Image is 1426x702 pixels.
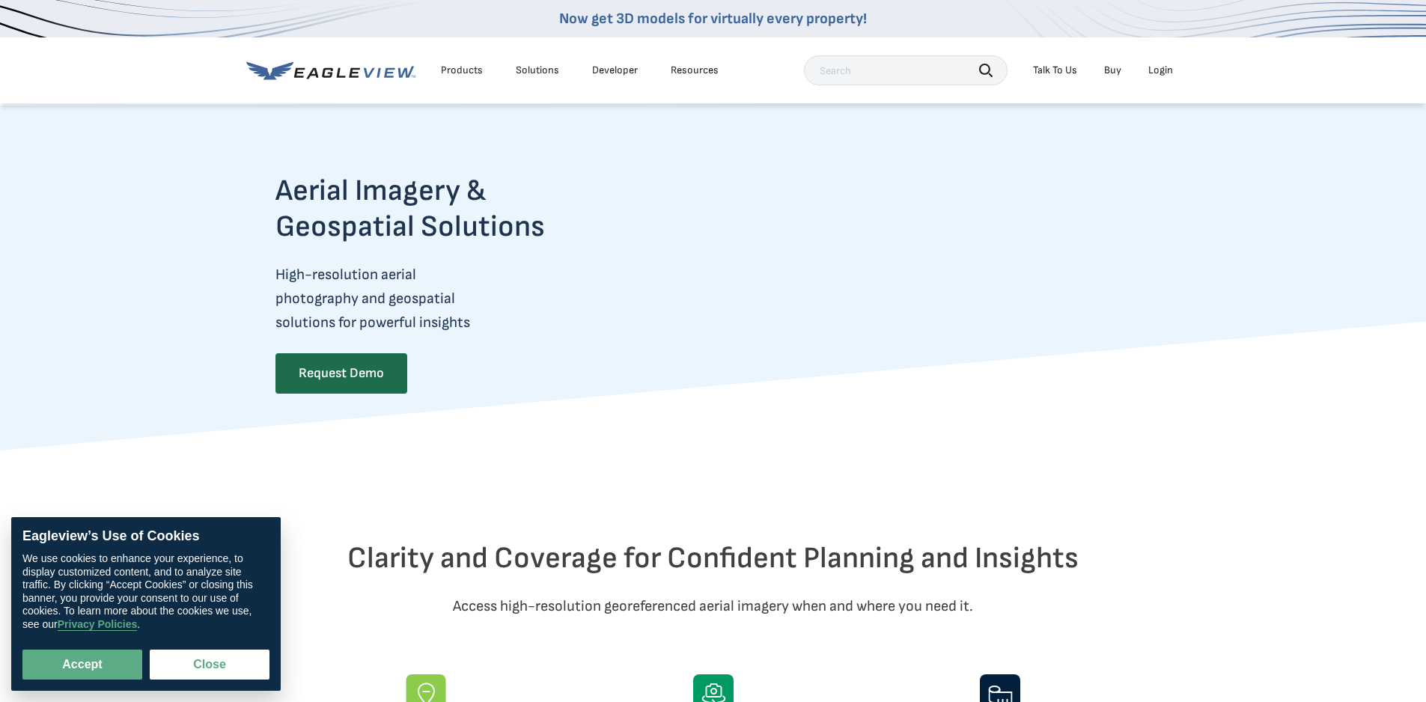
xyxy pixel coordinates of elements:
[22,528,269,545] div: Eagleview’s Use of Cookies
[1148,64,1173,77] div: Login
[22,650,142,680] button: Accept
[275,594,1151,618] p: Access high-resolution georeferenced aerial imagery when and where you need it.
[150,650,269,680] button: Close
[22,552,269,631] div: We use cookies to enhance your experience, to display customized content, and to analyze site tra...
[671,64,719,77] div: Resources
[1104,64,1121,77] a: Buy
[275,263,603,335] p: High-resolution aerial photography and geospatial solutions for powerful insights
[1033,64,1077,77] div: Talk To Us
[275,353,407,394] a: Request Demo
[804,55,1008,85] input: Search
[275,540,1151,576] h2: Clarity and Coverage for Confident Planning and Insights
[58,618,138,631] a: Privacy Policies
[592,64,638,77] a: Developer
[516,64,559,77] div: Solutions
[441,64,483,77] div: Products
[275,173,603,245] h2: Aerial Imagery & Geospatial Solutions
[559,10,867,28] a: Now get 3D models for virtually every property!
